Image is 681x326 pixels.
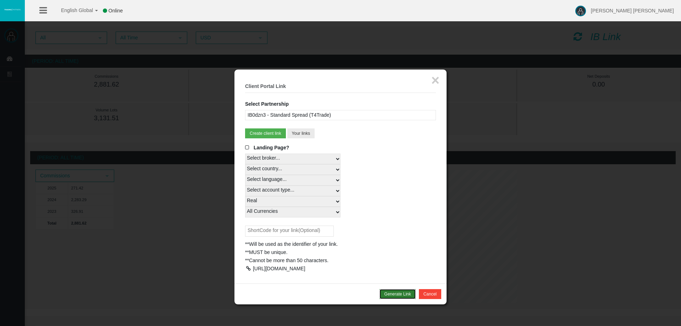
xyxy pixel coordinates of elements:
[245,128,286,138] button: Create client link
[245,83,286,89] b: Client Portal Link
[245,100,289,108] label: Select Partnership
[4,8,21,11] img: logo.svg
[245,266,251,271] div: Copy Direct Link
[591,8,674,13] span: [PERSON_NAME] [PERSON_NAME]
[245,110,436,120] div: IB0dzn3 - Standard Spread (T4Trade)
[419,289,441,299] button: Cancel
[245,256,436,265] div: **Cannot be more than 50 characters.
[109,8,123,13] span: Online
[245,240,436,248] div: **Will be used as the identifier of your link.
[431,73,439,87] button: ×
[287,128,315,138] button: Your links
[380,289,415,299] button: Generate Link
[245,248,436,256] div: **MUST be unique.
[52,7,93,13] span: English Global
[254,145,289,150] span: Landing Page?
[245,226,334,237] input: ShortCode for your link(Optional)
[253,266,305,271] div: [URL][DOMAIN_NAME]
[575,6,586,16] img: user-image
